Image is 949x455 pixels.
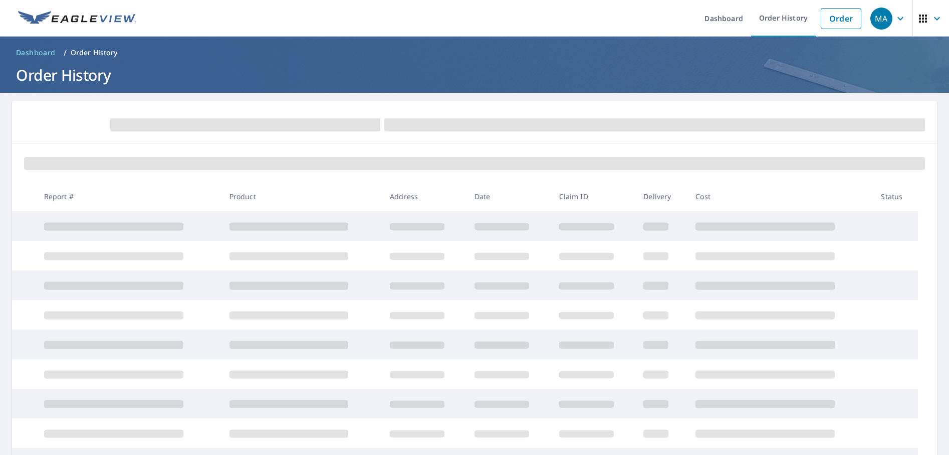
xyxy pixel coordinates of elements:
[12,45,60,61] a: Dashboard
[687,182,873,211] th: Cost
[12,65,937,85] h1: Order History
[221,182,382,211] th: Product
[873,182,917,211] th: Status
[36,182,221,211] th: Report #
[16,48,56,58] span: Dashboard
[71,48,118,58] p: Order History
[551,182,636,211] th: Claim ID
[821,8,861,29] a: Order
[64,47,67,59] li: /
[12,45,937,61] nav: breadcrumb
[466,182,551,211] th: Date
[870,8,892,30] div: MA
[18,11,136,26] img: EV Logo
[382,182,466,211] th: Address
[635,182,687,211] th: Delivery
